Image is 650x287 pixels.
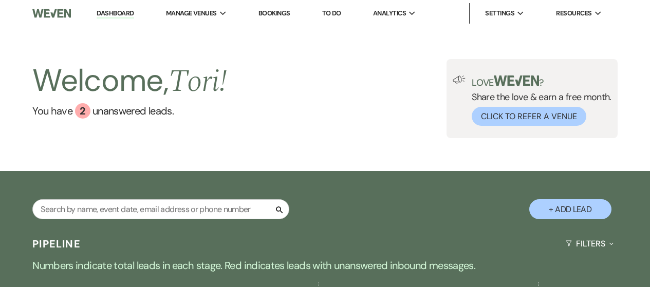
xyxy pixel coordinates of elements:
[32,59,227,103] h2: Welcome,
[32,237,81,251] h3: Pipeline
[169,58,227,105] span: Tori !
[75,103,90,119] div: 2
[494,75,540,86] img: weven-logo-green.svg
[466,75,611,126] div: Share the love & earn a free month.
[472,107,586,126] button: Click to Refer a Venue
[166,8,217,18] span: Manage Venues
[373,8,406,18] span: Analytics
[453,75,466,84] img: loud-speaker-illustration.svg
[472,75,611,87] p: Love ?
[32,3,70,24] img: Weven Logo
[529,199,611,219] button: + Add Lead
[32,103,227,119] a: You have 2 unanswered leads.
[485,8,514,18] span: Settings
[97,9,134,18] a: Dashboard
[322,9,341,17] a: To Do
[32,199,289,219] input: Search by name, event date, email address or phone number
[556,8,591,18] span: Resources
[258,9,290,17] a: Bookings
[562,230,618,257] button: Filters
